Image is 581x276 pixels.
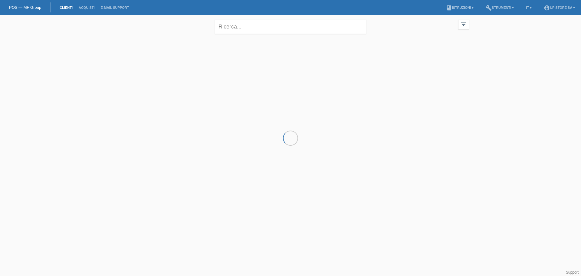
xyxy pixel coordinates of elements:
a: account_circleUp Store SA ▾ [541,6,578,9]
i: account_circle [544,5,550,11]
a: bookIstruzioni ▾ [443,6,477,9]
a: E-mail Support [98,6,132,9]
a: Support [566,270,579,274]
a: Clienti [57,6,76,9]
input: Ricerca... [215,20,366,34]
i: build [486,5,492,11]
i: book [446,5,452,11]
i: filter_list [460,21,467,28]
a: Acquisti [76,6,98,9]
a: buildStrumenti ▾ [483,6,517,9]
a: IT ▾ [523,6,535,9]
a: POS — MF Group [9,5,41,10]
